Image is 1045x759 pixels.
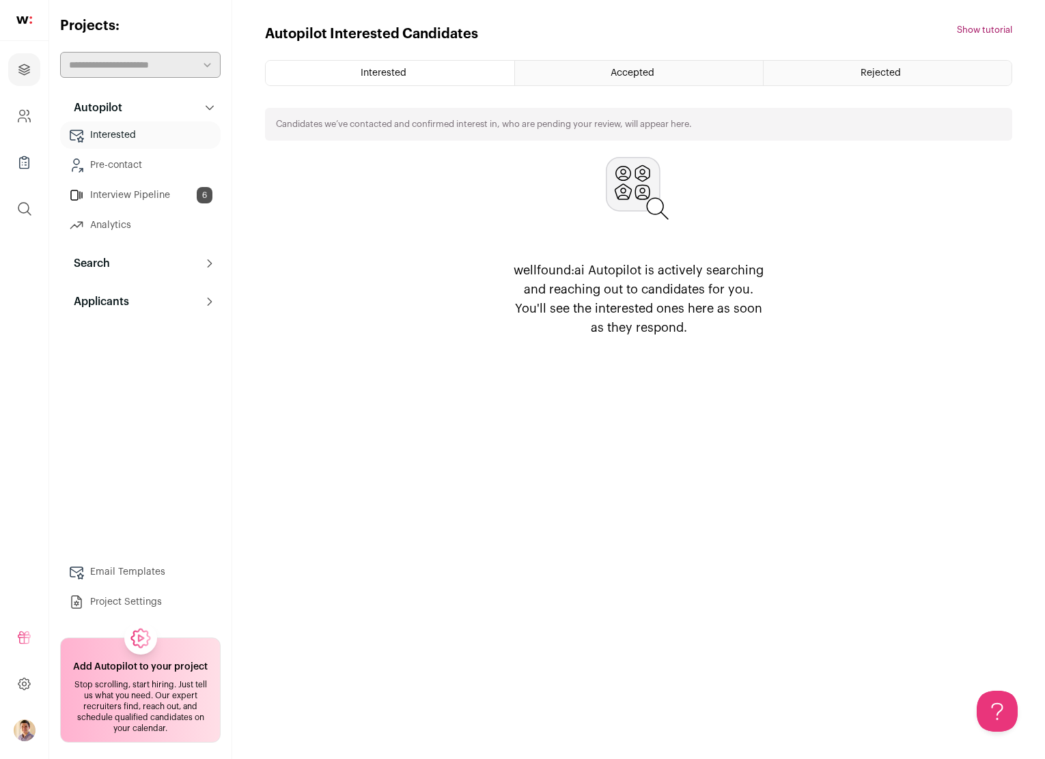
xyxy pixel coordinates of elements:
[16,16,32,24] img: wellfound-shorthand-0d5821cbd27db2630d0214b213865d53afaa358527fdda9d0ea32b1df1b89c2c.svg
[60,121,221,149] a: Interested
[66,293,129,310] p: Applicants
[60,182,221,209] a: Interview Pipeline6
[507,261,770,337] p: wellfound:ai Autopilot is actively searching and reaching out to candidates for you. You'll see t...
[60,588,221,616] a: Project Settings
[73,660,208,674] h2: Add Autopilot to your project
[60,152,221,179] a: Pre-contact
[515,61,763,85] a: Accepted
[611,68,654,78] span: Accepted
[60,638,221,743] a: Add Autopilot to your project Stop scrolling, start hiring. Just tell us what you need. Our exper...
[60,250,221,277] button: Search
[8,146,40,179] a: Company Lists
[69,679,212,734] div: Stop scrolling, start hiring. Just tell us what you need. Our expert recruiters find, reach out, ...
[60,558,221,586] a: Email Templates
[60,212,221,239] a: Analytics
[957,25,1012,35] button: Show tutorial
[197,187,212,203] span: 6
[361,68,406,78] span: Interested
[14,719,36,741] img: 4530621-medium_jpg
[8,53,40,86] a: Projects
[66,100,122,116] p: Autopilot
[66,255,110,272] p: Search
[60,94,221,121] button: Autopilot
[977,691,1018,732] iframe: Toggle Customer Support
[861,68,901,78] span: Rejected
[60,16,221,35] h2: Projects:
[265,25,478,44] h1: Autopilot Interested Candidates
[60,288,221,315] button: Applicants
[764,61,1012,85] a: Rejected
[14,719,36,741] button: Open dropdown
[8,100,40,132] a: Company and ATS Settings
[276,119,692,130] p: Candidates we’ve contacted and confirmed interest in, who are pending your review, will appear here.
